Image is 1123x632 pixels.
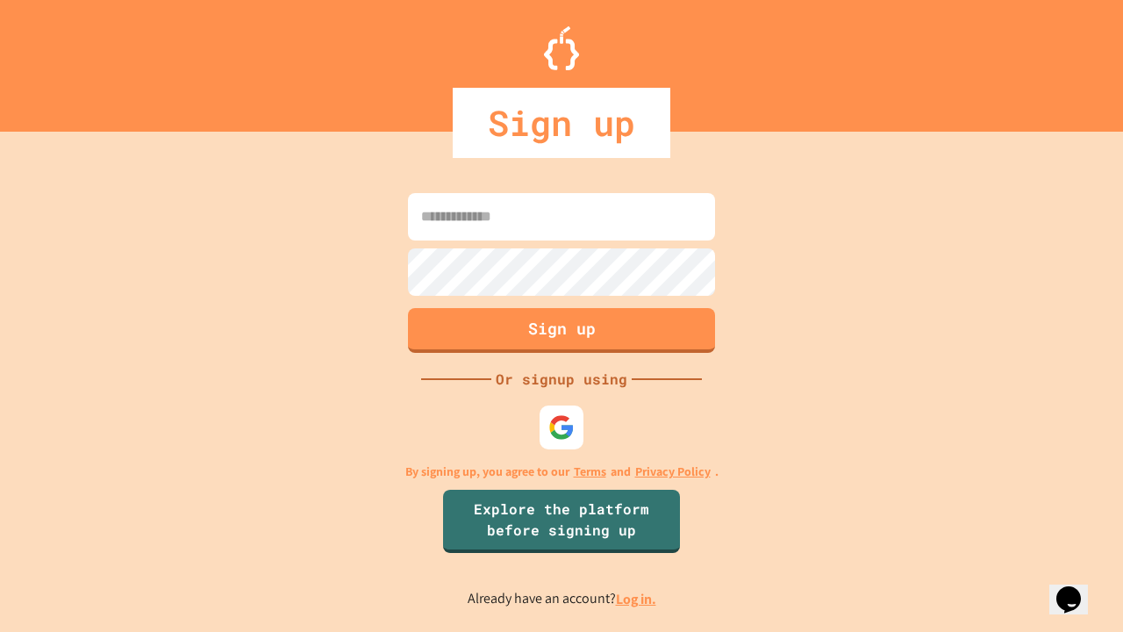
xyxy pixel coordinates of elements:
[453,88,670,158] div: Sign up
[635,463,711,481] a: Privacy Policy
[548,414,575,441] img: google-icon.svg
[616,590,656,608] a: Log in.
[491,369,632,390] div: Or signup using
[443,490,680,553] a: Explore the platform before signing up
[1049,562,1105,614] iframe: chat widget
[408,308,715,353] button: Sign up
[574,463,606,481] a: Terms
[544,26,579,70] img: Logo.svg
[468,588,656,610] p: Already have an account?
[405,463,719,481] p: By signing up, you agree to our and .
